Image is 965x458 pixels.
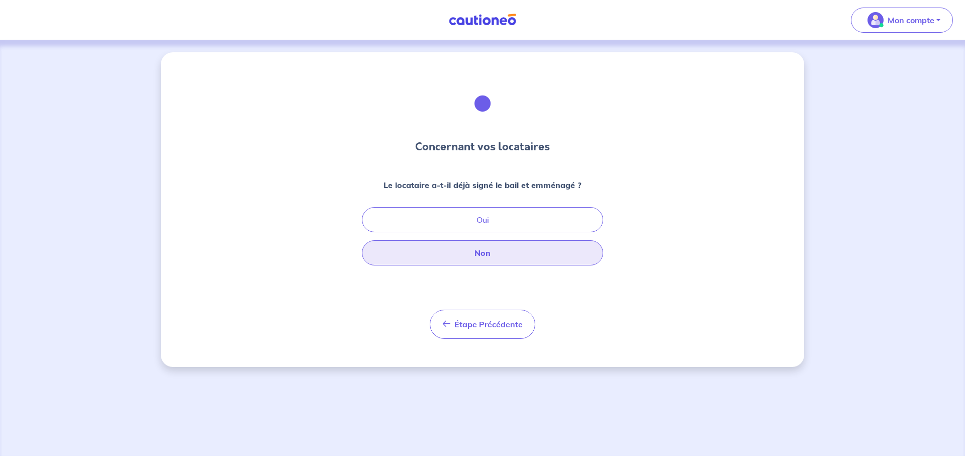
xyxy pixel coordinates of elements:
img: illu_tenants.svg [455,76,510,131]
img: illu_account_valid_menu.svg [867,12,884,28]
button: Non [362,240,603,265]
span: Étape Précédente [454,319,523,329]
button: Oui [362,207,603,232]
button: illu_account_valid_menu.svgMon compte [851,8,953,33]
img: Cautioneo [445,14,520,26]
h3: Concernant vos locataires [415,139,550,155]
p: Mon compte [888,14,934,26]
button: Étape Précédente [430,310,535,339]
strong: Le locataire a-t-il déjà signé le bail et emménagé ? [383,180,582,190]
